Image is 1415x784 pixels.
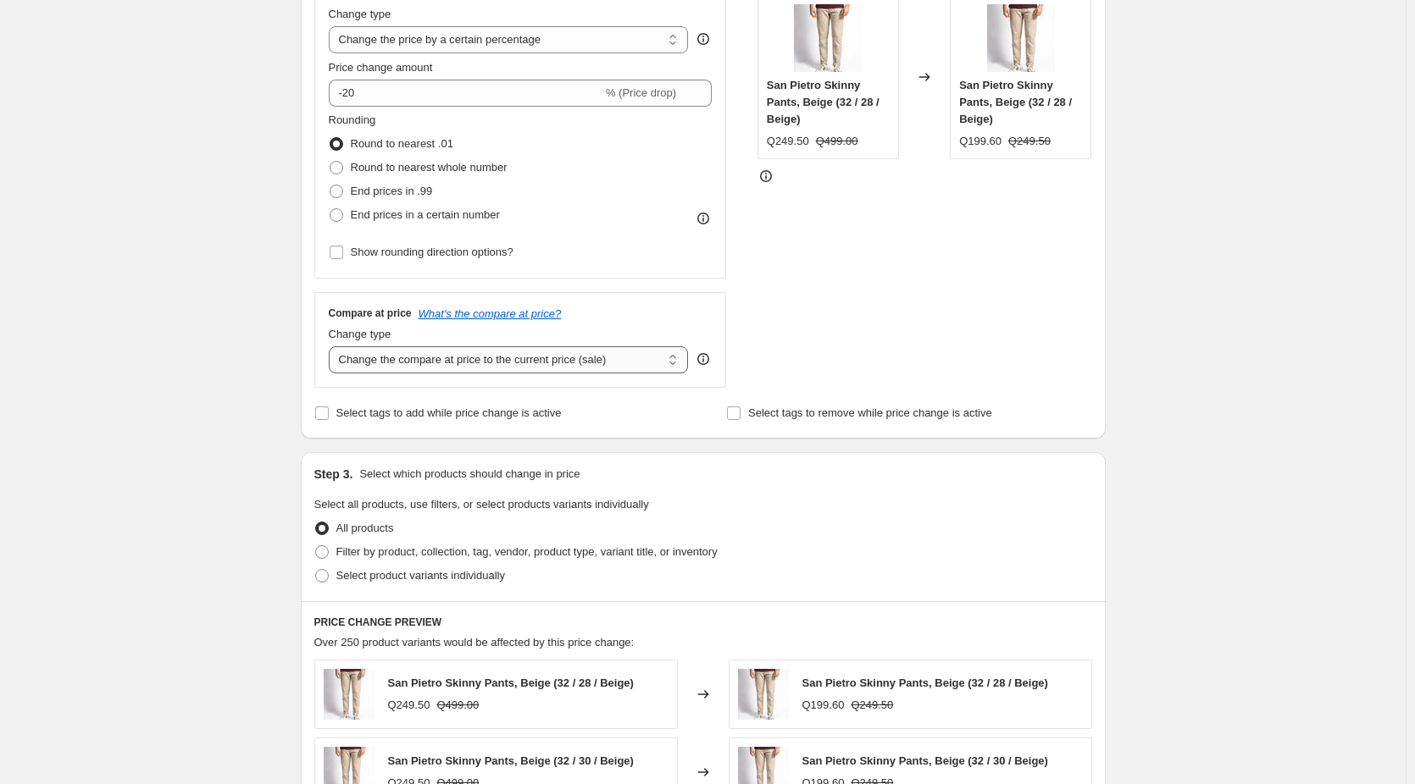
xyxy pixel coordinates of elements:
[351,185,433,197] span: End prices in .99
[388,697,430,714] div: Q249.50
[959,79,1072,125] span: San Pietro Skinny Pants, Beige (32 / 28 / Beige)
[329,113,376,126] span: Rounding
[816,133,858,150] strike: Q499.00
[314,616,1092,629] h6: PRICE CHANGE PREVIEW
[436,697,479,714] strike: Q499.00
[359,466,580,483] p: Select which products should change in price
[802,697,845,714] div: Q199.60
[794,4,862,72] img: MG_9961_6c3e7fa1-300c-4510-8a66-c1b7251788ad_80x.jpg
[314,636,635,649] span: Over 250 product variants would be affected by this price change:
[748,406,992,419] span: Select tags to remove while price change is active
[959,133,1002,150] div: Q199.60
[329,328,391,340] span: Change type
[388,754,634,767] span: San Pietro Skinny Pants, Beige (32 / 30 / Beige)
[329,8,391,20] span: Change type
[802,754,1048,767] span: San Pietro Skinny Pants, Beige (32 / 30 / Beige)
[336,522,394,534] span: All products
[695,30,712,47] div: help
[329,306,412,320] h3: Compare at price
[851,697,893,714] strike: Q249.50
[738,669,789,720] img: MG_9961_6c3e7fa1-300c-4510-8a66-c1b7251788ad_80x.jpg
[695,351,712,367] div: help
[324,669,375,720] img: MG_9961_6c3e7fa1-300c-4510-8a66-c1b7251788ad_80x.jpg
[314,498,649,511] span: Select all products, use filters, or select products variants individually
[606,86,676,99] span: % (Price drop)
[351,161,508,174] span: Round to nearest whole number
[802,676,1048,689] span: San Pietro Skinny Pants, Beige (32 / 28 / Beige)
[329,80,602,107] input: -15
[351,208,500,221] span: End prices in a certain number
[336,569,505,582] span: Select product variants individually
[336,545,718,558] span: Filter by product, collection, tag, vendor, product type, variant title, or inventory
[767,133,809,150] div: Q249.50
[329,61,433,74] span: Price change amount
[767,79,880,125] span: San Pietro Skinny Pants, Beige (32 / 28 / Beige)
[419,307,562,320] button: What's the compare at price?
[314,466,353,483] h2: Step 3.
[336,406,562,419] span: Select tags to add while price change is active
[388,676,634,689] span: San Pietro Skinny Pants, Beige (32 / 28 / Beige)
[351,137,453,150] span: Round to nearest .01
[1008,133,1051,150] strike: Q249.50
[987,4,1055,72] img: MG_9961_6c3e7fa1-300c-4510-8a66-c1b7251788ad_80x.jpg
[351,246,513,258] span: Show rounding direction options?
